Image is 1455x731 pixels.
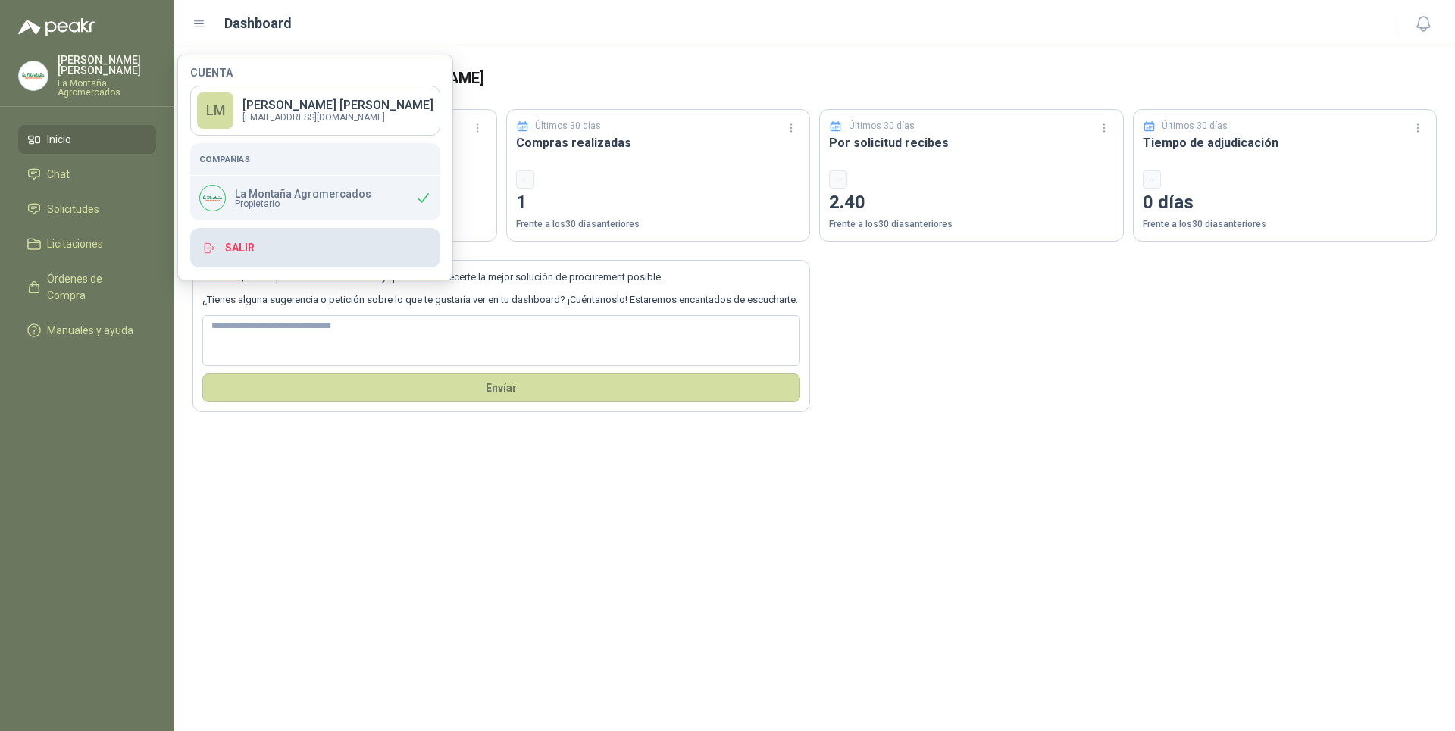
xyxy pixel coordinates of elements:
[235,199,371,208] span: Propietario
[1143,217,1428,232] p: Frente a los 30 días anteriores
[18,160,156,189] a: Chat
[19,61,48,90] img: Company Logo
[200,186,225,211] img: Company Logo
[1143,170,1161,189] div: -
[242,113,433,122] p: [EMAIL_ADDRESS][DOMAIN_NAME]
[47,166,70,183] span: Chat
[202,292,800,308] p: ¿Tienes alguna sugerencia o petición sobre lo que te gustaría ver en tu dashboard? ¡Cuéntanoslo! ...
[190,67,440,78] h4: Cuenta
[516,170,534,189] div: -
[202,373,800,402] button: Envíar
[190,86,440,136] a: LM[PERSON_NAME] [PERSON_NAME][EMAIL_ADDRESS][DOMAIN_NAME]
[217,67,1437,90] h3: Bienvenido de nuevo [PERSON_NAME]
[47,201,99,217] span: Solicitudes
[47,322,133,339] span: Manuales y ayuda
[18,316,156,345] a: Manuales y ayuda
[829,217,1114,232] p: Frente a los 30 días anteriores
[213,271,242,283] b: Peakr
[199,152,431,166] h5: Compañías
[535,119,601,133] p: Últimos 30 días
[58,79,156,97] p: La Montaña Agromercados
[829,133,1114,152] h3: Por solicitud recibes
[224,13,292,34] h1: Dashboard
[18,18,95,36] img: Logo peakr
[202,270,800,285] p: En , nos importan tus necesidades y queremos ofrecerte la mejor solución de procurement posible.
[18,230,156,258] a: Licitaciones
[197,92,233,129] div: LM
[190,228,440,267] button: Salir
[190,176,440,220] div: Company LogoLa Montaña AgromercadosPropietario
[18,125,156,154] a: Inicio
[1162,119,1228,133] p: Últimos 30 días
[1143,189,1428,217] p: 0 días
[18,195,156,223] a: Solicitudes
[47,236,103,252] span: Licitaciones
[47,131,71,148] span: Inicio
[516,133,801,152] h3: Compras realizadas
[516,217,801,232] p: Frente a los 30 días anteriores
[47,270,142,304] span: Órdenes de Compra
[829,189,1114,217] p: 2.40
[18,264,156,310] a: Órdenes de Compra
[1143,133,1428,152] h3: Tiempo de adjudicación
[242,99,433,111] p: [PERSON_NAME] [PERSON_NAME]
[235,189,371,199] p: La Montaña Agromercados
[829,170,847,189] div: -
[849,119,915,133] p: Últimos 30 días
[58,55,156,76] p: [PERSON_NAME] [PERSON_NAME]
[516,189,801,217] p: 1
